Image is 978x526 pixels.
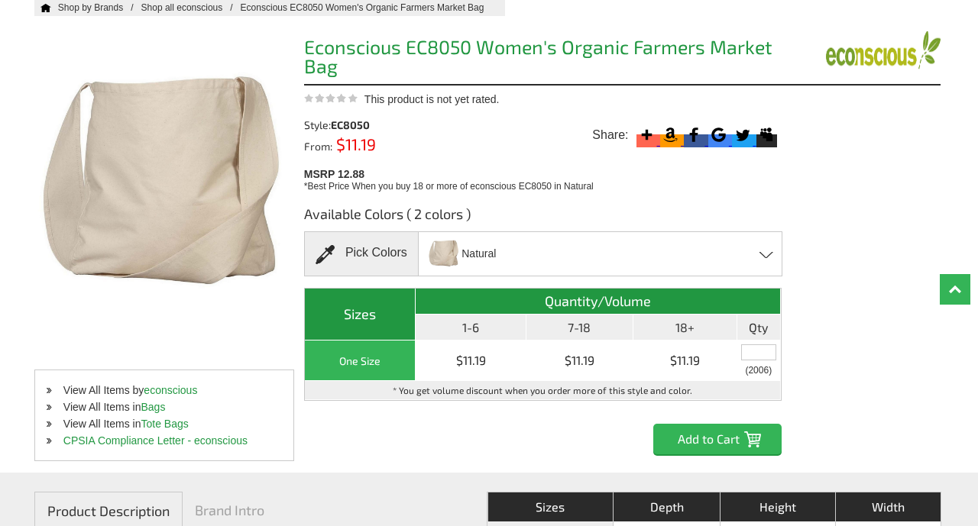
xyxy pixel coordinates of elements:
li: View All Items in [35,399,293,415]
td: $11.19 [416,340,526,381]
input: Add to Cart [653,424,782,454]
th: Sizes [487,492,613,521]
svg: Myspace [756,124,777,145]
th: 1-6 [416,315,526,340]
img: This product is not yet rated. [304,93,358,103]
a: Tote Bags [141,418,188,430]
img: econscious [826,31,941,70]
svg: Google Bookmark [708,124,729,145]
td: $11.19 [633,340,737,381]
a: Shop by Brands [58,2,141,13]
div: MSRP 12.88 [304,164,786,193]
a: Top [940,274,970,305]
svg: Twitter [732,124,753,145]
span: Share: [592,127,628,143]
div: Pick Colors [304,231,419,276]
th: Width [835,492,941,521]
td: $11.19 [526,340,633,381]
li: View All Items by [35,382,293,399]
a: CPSIA Compliance Letter - econscious [63,434,248,447]
svg: Amazon [660,124,681,145]
th: Sizes [305,289,416,340]
span: EC8050 [331,118,370,131]
div: Style: [304,120,425,131]
svg: More [636,124,657,145]
span: $11.19 [332,134,376,153]
span: Inventory [745,366,772,375]
div: One Size [309,351,411,370]
a: econscious [144,384,197,396]
th: Depth [613,492,721,521]
a: Bags [141,401,165,413]
a: Econscious EC8050 Women's Organic Farmers Market Bag [241,2,500,13]
th: Quantity/Volume [416,289,781,315]
div: From: [304,138,425,152]
img: Natural [428,234,460,274]
td: * You get volume discount when you order more of this style and color. [305,381,781,400]
th: 7-18 [526,315,633,340]
th: Qty [737,315,781,340]
h1: Econscious EC8050 Women's Organic Farmers Market Bag [304,37,782,80]
span: Natural [461,240,496,267]
th: Height [720,492,835,521]
a: Home [34,3,51,12]
th: 18+ [633,315,737,340]
svg: Facebook [684,124,704,145]
span: This product is not yet rated. [364,93,500,105]
a: Shop all econscious [141,2,241,13]
li: View All Items in [35,415,293,432]
span: *Best Price When you buy 18 or more of econscious EC8050 in Natural [304,181,594,192]
h3: Available Colors ( 2 colors ) [304,205,782,231]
